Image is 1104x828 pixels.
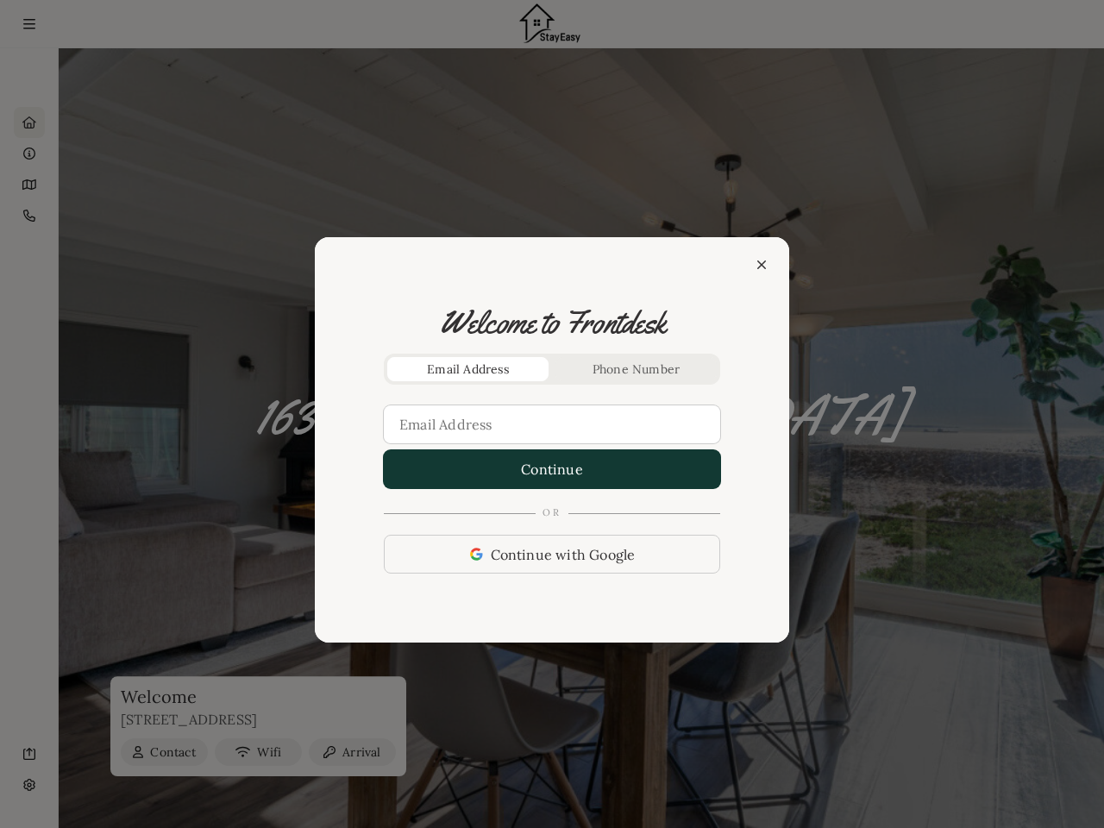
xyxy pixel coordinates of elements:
span: OR [536,506,568,518]
h1: Welcome to Frontdesk [384,306,720,341]
button: Email Address [387,357,549,381]
span: Continue [521,462,583,476]
button: Continue [384,450,720,488]
button: Phone Number [555,357,717,381]
button: Continue with Google [384,535,720,574]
